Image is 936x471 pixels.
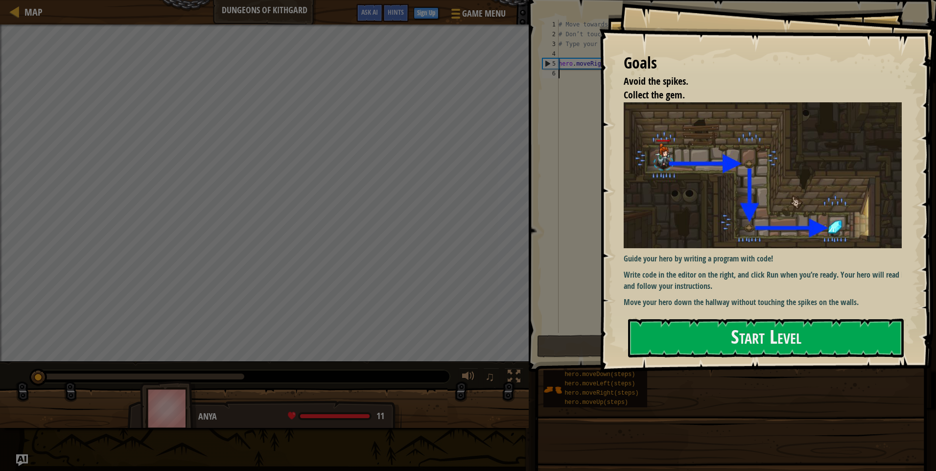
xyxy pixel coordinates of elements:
div: 5 [543,59,559,69]
span: hero.moveLeft(steps) [564,380,635,387]
span: hero.moveRight(steps) [564,390,638,397]
span: Hints [388,7,404,17]
button: Sign Up [414,7,439,19]
button: Ask AI [16,454,28,466]
button: Run [537,335,920,357]
button: Start Level [628,319,904,357]
button: ♫ [483,368,500,388]
div: 3 [542,39,559,49]
div: health: 11 / 11 [288,412,384,421]
li: Avoid the spikes. [611,74,899,89]
button: Game Menu [444,4,512,27]
div: 2 [542,29,559,39]
p: Write code in the editor on the right, and click Run when you’re ready. Your hero will read it an... [624,269,909,292]
span: hero.moveDown(steps) [564,371,635,378]
span: 11 [376,410,384,422]
span: Game Menu [462,7,506,20]
span: Collect the gem. [624,88,685,101]
p: Move your hero down the hallway without touching the spikes on the walls. [624,297,909,308]
span: hero.moveUp(steps) [564,399,628,406]
button: Ask AI [356,4,383,22]
p: Guide your hero by writing a program with code! [624,253,909,264]
div: Goals [624,52,902,74]
span: Map [24,5,43,19]
img: Dungeons of kithgard [624,102,909,249]
button: Adjust volume [459,368,478,388]
div: Anya [198,410,392,423]
span: Ask AI [361,7,378,17]
img: portrait.png [543,380,562,399]
span: ♫ [485,369,495,384]
li: Collect the gem. [611,88,899,102]
div: 6 [542,69,559,78]
img: thang_avatar_frame.png [140,381,197,435]
div: 1 [542,20,559,29]
div: 4 [542,49,559,59]
a: Map [20,5,43,19]
span: Avoid the spikes. [624,74,688,88]
button: Toggle fullscreen [504,368,524,388]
